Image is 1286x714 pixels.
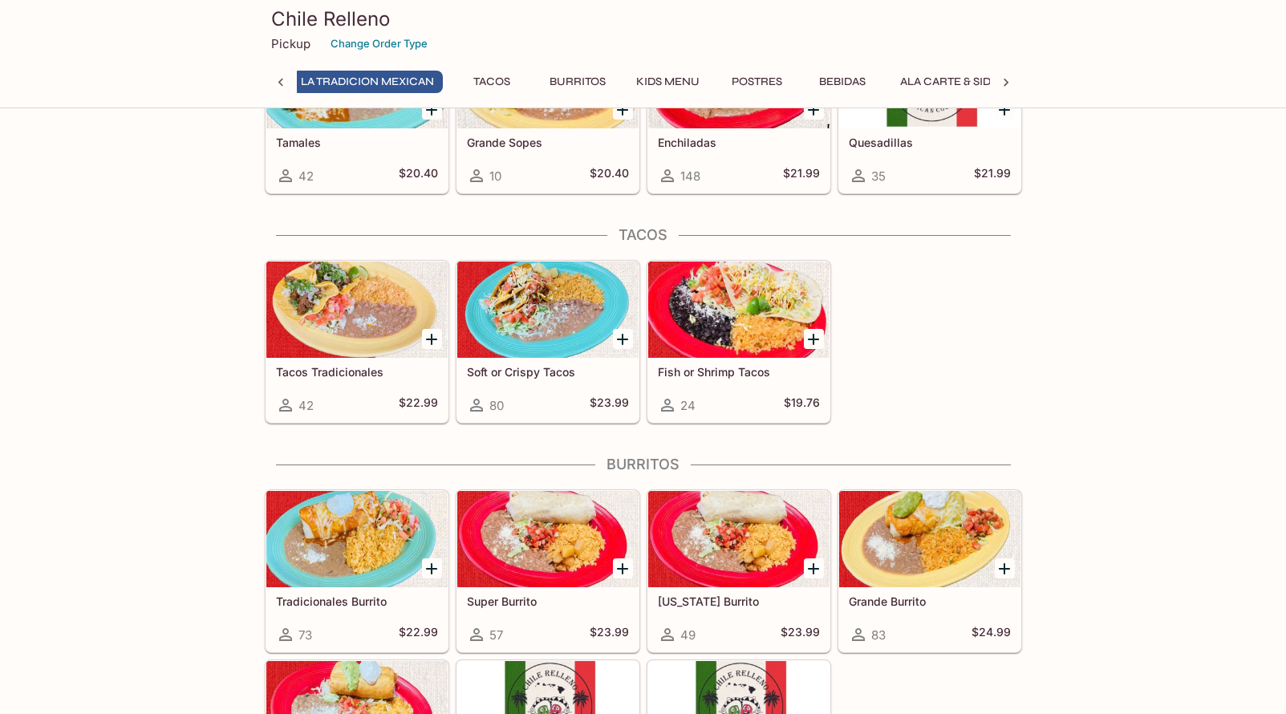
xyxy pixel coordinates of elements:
[590,166,629,185] h5: $20.40
[489,627,503,643] span: 57
[467,136,629,149] h5: Grande Sopes
[849,594,1011,608] h5: Grande Burrito
[648,32,830,128] div: Enchiladas
[680,398,696,413] span: 24
[804,329,824,349] button: Add Fish or Shrimp Tacos
[422,99,442,120] button: Add Tamales
[456,71,528,93] button: Tacos
[541,71,615,93] button: Burritos
[806,71,878,93] button: Bebidas
[995,99,1015,120] button: Add Quesadillas
[839,32,1020,128] div: Quesadillas
[298,627,312,643] span: 73
[399,166,438,185] h5: $20.40
[648,262,830,358] div: Fish or Shrimp Tacos
[298,168,314,184] span: 42
[292,71,443,93] button: La Tradicion Mexican
[422,329,442,349] button: Add Tacos Tradicionales
[613,99,633,120] button: Add Grande Sopes
[457,262,639,358] div: Soft or Crispy Tacos
[647,261,830,423] a: Fish or Shrimp Tacos24$19.76
[265,456,1022,473] h4: Burritos
[266,32,448,128] div: Tamales
[647,490,830,652] a: [US_STATE] Burrito49$23.99
[849,136,1011,149] h5: Quesadillas
[266,31,448,193] a: Tamales42$20.40
[658,594,820,608] h5: [US_STATE] Burrito
[590,396,629,415] h5: $23.99
[804,99,824,120] button: Add Enchiladas
[489,398,504,413] span: 80
[658,136,820,149] h5: Enchiladas
[590,625,629,644] h5: $23.99
[784,396,820,415] h5: $19.76
[266,261,448,423] a: Tacos Tradicionales42$22.99
[804,558,824,578] button: Add California Burrito
[680,168,700,184] span: 148
[422,558,442,578] button: Add Tradicionales Burrito
[489,168,501,184] span: 10
[276,594,438,608] h5: Tradicionales Burrito
[276,136,438,149] h5: Tamales
[298,398,314,413] span: 42
[271,36,310,51] p: Pickup
[456,31,639,193] a: Grande Sopes10$20.40
[457,32,639,128] div: Grande Sopes
[995,558,1015,578] button: Add Grande Burrito
[627,71,708,93] button: Kids Menu
[467,365,629,379] h5: Soft or Crispy Tacos
[721,71,793,93] button: Postres
[613,558,633,578] button: Add Super Burrito
[266,262,448,358] div: Tacos Tradicionales
[891,71,1013,93] button: Ala Carte & Sides
[974,166,1011,185] h5: $21.99
[838,490,1021,652] a: Grande Burrito83$24.99
[399,625,438,644] h5: $22.99
[647,31,830,193] a: Enchiladas148$21.99
[613,329,633,349] button: Add Soft or Crispy Tacos
[276,365,438,379] h5: Tacos Tradicionales
[271,6,1016,31] h3: Chile Relleno
[467,594,629,608] h5: Super Burrito
[648,491,830,587] div: California Burrito
[783,166,820,185] h5: $21.99
[456,490,639,652] a: Super Burrito57$23.99
[658,365,820,379] h5: Fish or Shrimp Tacos
[781,625,820,644] h5: $23.99
[457,491,639,587] div: Super Burrito
[972,625,1011,644] h5: $24.99
[839,491,1020,587] div: Grande Burrito
[323,31,435,56] button: Change Order Type
[266,490,448,652] a: Tradicionales Burrito73$22.99
[871,168,886,184] span: 35
[266,491,448,587] div: Tradicionales Burrito
[456,261,639,423] a: Soft or Crispy Tacos80$23.99
[399,396,438,415] h5: $22.99
[680,627,696,643] span: 49
[871,627,886,643] span: 83
[838,31,1021,193] a: Quesadillas35$21.99
[265,226,1022,244] h4: Tacos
